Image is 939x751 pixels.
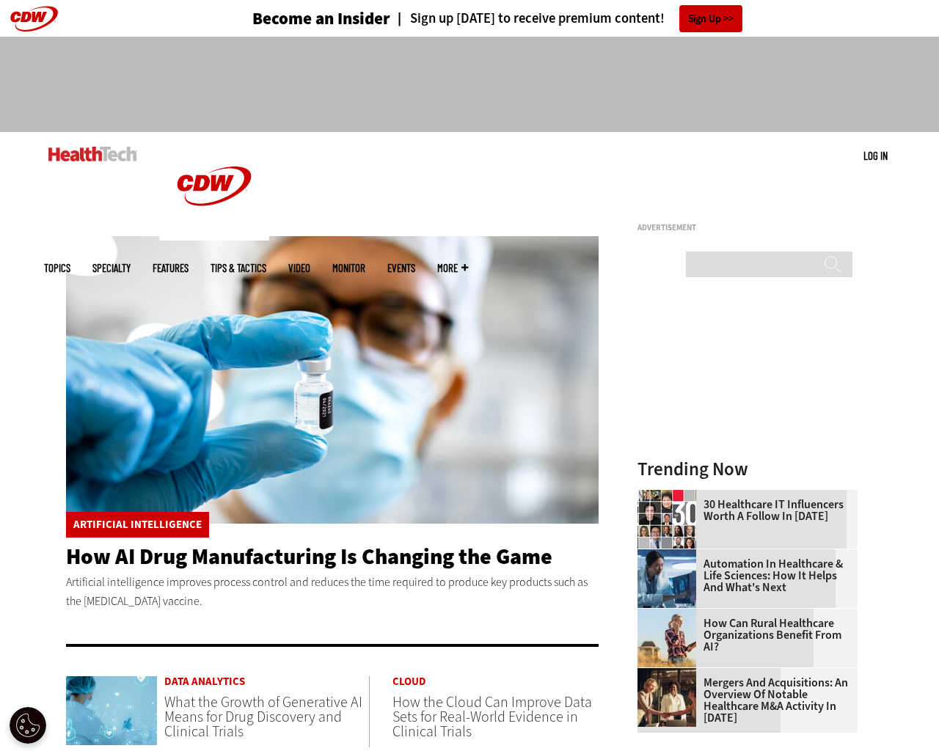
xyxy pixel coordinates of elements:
a: Data Analytics [164,676,369,687]
a: Features [153,263,189,274]
span: Topics [44,263,70,274]
div: Cookie Settings [10,707,46,744]
img: Science technology concept. Medical examination. Pharmaceutical manufacture. [66,676,157,745]
a: Sign up [DATE] to receive premium content! [390,12,665,26]
img: Pharmaceutical worker reviewing vaccine [66,236,599,524]
a: Cloud [392,676,598,687]
img: Home [159,132,269,241]
a: How AI Drug Manufacturing Is Changing the Game [66,542,552,571]
a: Log in [863,149,888,162]
a: How Can Rural Healthcare Organizations Benefit From AI? [637,618,849,653]
iframe: advertisement [202,51,737,117]
span: Specialty [92,263,131,274]
a: CDW [159,229,269,244]
a: What the Growth of Generative AI Means for Drug Discovery and Clinical Trials [164,692,362,741]
button: Open Preferences [10,707,46,744]
a: MonITor [332,263,365,274]
h3: Trending Now [637,460,858,478]
img: collage of influencers [637,490,696,549]
div: User menu [863,148,888,164]
a: Video [288,263,310,274]
a: How the Cloud Can Improve Data Sets for Real-World Evidence in Clinical Trials [392,692,592,741]
span: More [437,263,468,274]
img: Person in rural setting talking on phone [637,609,696,667]
a: collage of influencers [637,490,704,502]
a: Automation in Healthcare & Life Sciences: How It Helps and What's Next [637,558,849,593]
p: Artificial intelligence improves process control and reduces the time required to produce key pro... [66,573,599,610]
img: Home [48,147,137,161]
a: Artificial Intelligence [73,519,202,530]
iframe: advertisement [637,238,858,421]
a: Become an Insider [197,10,390,27]
a: business leaders shake hands in conference room [637,668,704,680]
a: 30 Healthcare IT Influencers Worth a Follow in [DATE] [637,499,849,522]
a: Sign Up [679,5,742,32]
h3: Become an Insider [252,10,390,27]
a: Person in rural setting talking on phone [637,609,704,620]
a: Mergers and Acquisitions: An Overview of Notable Healthcare M&A Activity in [DATE] [637,677,849,724]
img: business leaders shake hands in conference room [637,668,696,727]
a: medical researchers looks at images on a monitor in a lab [637,549,704,561]
a: Tips & Tactics [211,263,266,274]
img: medical researchers looks at images on a monitor in a lab [637,549,696,608]
a: Events [387,263,415,274]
